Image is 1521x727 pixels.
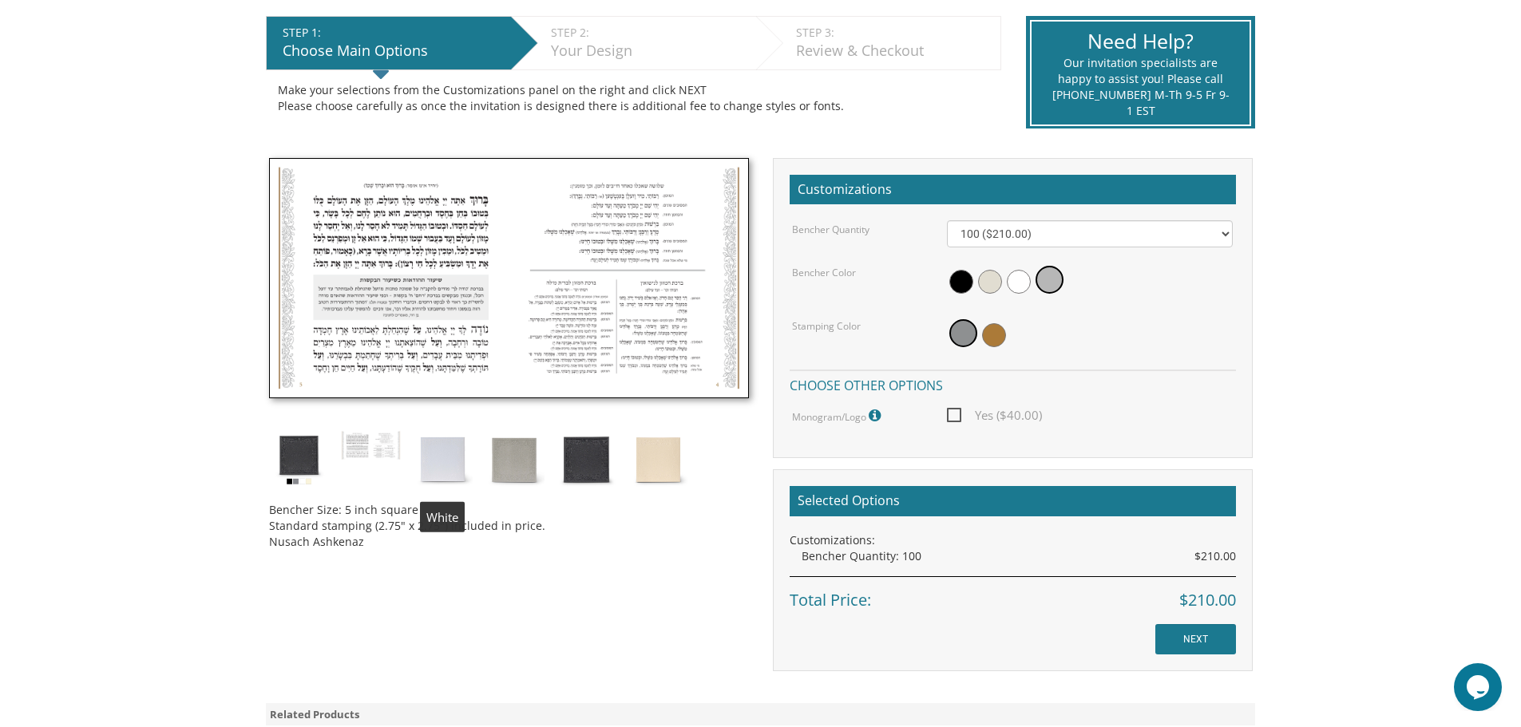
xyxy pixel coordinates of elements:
iframe: chat widget [1454,663,1505,711]
h4: Choose other options [790,369,1236,397]
img: tiferes_shimmer.jpg [269,430,329,490]
span: $210.00 [1179,589,1236,612]
div: Need Help? [1052,27,1230,56]
img: black_shimmer.jpg [557,430,616,490]
label: Stamping Color [792,319,861,333]
label: Bencher Color [792,266,856,279]
span: Yes ($40.00) [947,405,1042,425]
img: white_shimmer.jpg [413,430,473,490]
img: bp%20bencher%20inside%201.JPG [341,430,401,460]
div: STEP 1: [283,25,503,41]
div: Review & Checkout [796,41,992,61]
div: Total Price: [790,576,1236,612]
input: NEXT [1155,624,1236,654]
div: STEP 2: [551,25,748,41]
label: Bencher Quantity [792,223,869,236]
div: Customizations: [790,532,1236,548]
div: Bencher Quantity: 100 [802,548,1236,564]
div: Make your selections from the Customizations panel on the right and click NEXT Please choose care... [278,82,989,114]
div: Related Products [266,703,1256,726]
h2: Customizations [790,175,1236,205]
div: STEP 3: [796,25,992,41]
div: Bencher Size: 5 inch square Standard stamping (2.75" x 2.75") included in price. Nusach Ashkenaz [269,490,749,550]
img: silver_shimmer.jpg [485,430,545,490]
div: Your Design [551,41,748,61]
div: Choose Main Options [283,41,503,61]
h2: Selected Options [790,486,1236,516]
img: cream_shimmer.jpg [628,430,688,490]
span: $210.00 [1194,548,1236,564]
div: Our invitation specialists are happy to assist you! Please call [PHONE_NUMBER] M-Th 9-5 Fr 9-1 EST [1052,55,1230,119]
img: bp%20bencher%20inside%201.JPG [269,158,749,399]
label: Monogram/Logo [792,405,885,426]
